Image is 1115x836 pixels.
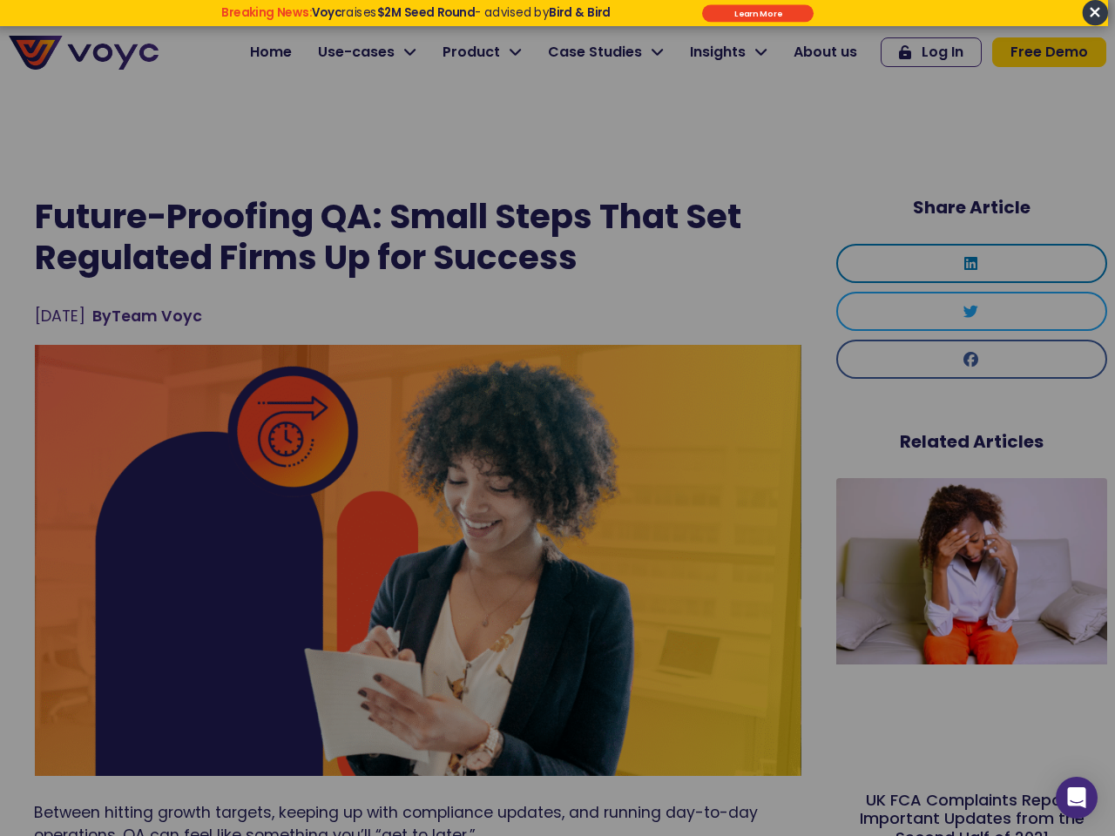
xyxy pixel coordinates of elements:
strong: Voyc [312,4,341,21]
div: Open Intercom Messenger [1056,777,1098,819]
strong: Bird & Bird [549,4,611,21]
div: Submit [702,4,814,22]
span: raises - advised by [312,4,611,21]
div: Breaking News: Voyc raises $2M Seed Round - advised by Bird & Bird [162,5,669,33]
strong: $2M Seed Round [376,4,475,21]
strong: Breaking News: [221,4,312,21]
